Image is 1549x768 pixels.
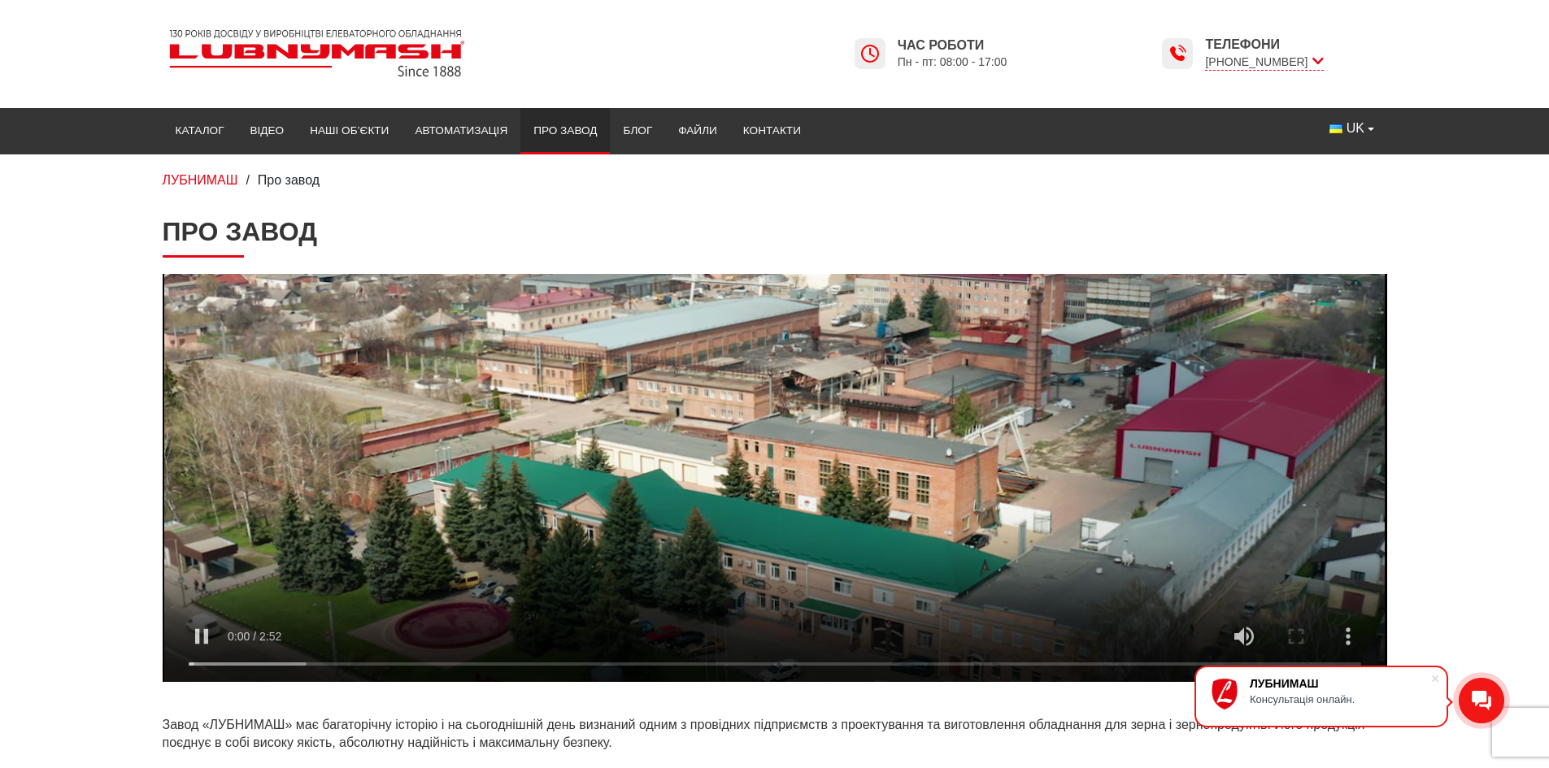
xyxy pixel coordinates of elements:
[1316,113,1386,144] button: UK
[246,173,249,187] span: /
[1168,44,1187,63] img: Lubnymash time icon
[610,113,665,149] a: Блог
[258,173,320,187] span: Про завод
[1329,124,1342,133] img: Українська
[898,54,1007,70] span: Пн - пт: 08:00 - 17:00
[297,113,402,149] a: Наші об’єкти
[1205,36,1323,54] span: Телефони
[860,44,880,63] img: Lubnymash time icon
[163,113,237,149] a: Каталог
[163,23,472,84] img: Lubnymash
[730,113,814,149] a: Контакти
[163,716,1387,753] p: Завод «ЛУБНИМАШ» має багаторічну історію і на сьогоднішній день визнаний одним з провідних підпри...
[1205,54,1323,71] span: [PHONE_NUMBER]
[163,173,238,187] a: ЛУБНИМАШ
[163,216,1387,257] h1: Про завод
[898,37,1007,54] span: Час роботи
[665,113,730,149] a: Файли
[1347,119,1364,137] span: UK
[402,113,520,149] a: Автоматизація
[1250,677,1430,690] div: ЛУБНИМАШ
[237,113,298,149] a: Відео
[1250,693,1430,705] div: Консультація онлайн.
[520,113,610,149] a: Про завод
